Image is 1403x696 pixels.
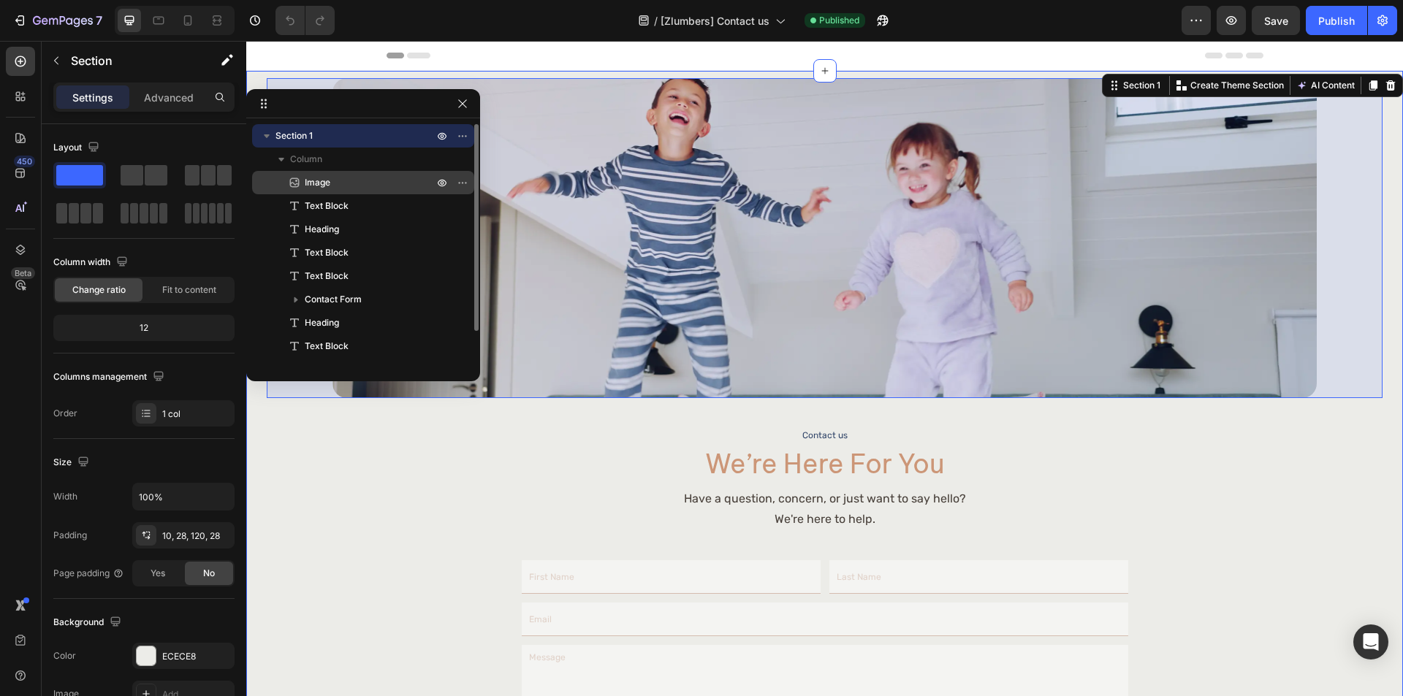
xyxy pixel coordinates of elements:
[661,13,769,28] span: [Zlumbers] Contact us
[305,245,349,260] span: Text Block
[162,650,231,663] div: ECECE8
[1353,624,1388,659] div: Open Intercom Messenger
[305,362,332,377] span: Button
[305,339,349,353] span: Text Block
[53,613,124,632] div: Background
[53,649,76,662] div: Color
[53,253,131,272] div: Column width
[819,14,859,27] span: Published
[874,38,917,51] div: Section 1
[1047,36,1111,53] button: AI Content
[162,283,216,297] span: Fit to content
[305,316,339,330] span: Heading
[53,138,102,158] div: Layout
[1252,6,1300,35] button: Save
[53,529,87,542] div: Padding
[944,38,1038,51] p: Create Theme Section
[53,567,124,580] div: Page padding
[72,90,113,105] p: Settings
[1264,15,1288,27] span: Save
[71,52,191,69] p: Section
[275,6,335,35] div: Undo/Redo
[1306,6,1367,35] button: Publish
[1318,13,1355,28] div: Publish
[144,90,194,105] p: Advanced
[290,152,322,167] span: Column
[305,269,349,283] span: Text Block
[96,12,102,29] p: 7
[53,453,92,473] div: Size
[53,367,167,387] div: Columns management
[53,407,77,420] div: Order
[203,567,215,580] span: No
[275,519,574,553] input: First Name
[56,318,232,338] div: 12
[275,562,882,595] input: Email
[583,519,882,553] input: Last Name
[654,13,658,28] span: /
[53,490,77,503] div: Width
[162,408,231,421] div: 1 col
[305,222,339,237] span: Heading
[11,267,35,279] div: Beta
[151,567,165,580] span: Yes
[72,283,126,297] span: Change ratio
[133,483,234,510] input: Auto
[275,129,313,143] span: Section 1
[14,156,35,167] div: 450
[246,41,1403,696] iframe: Design area
[305,292,362,307] span: Contact Form
[162,529,231,543] div: 10, 28, 120, 28
[305,199,349,213] span: Text Block
[6,6,109,35] button: 7
[305,175,330,190] span: Image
